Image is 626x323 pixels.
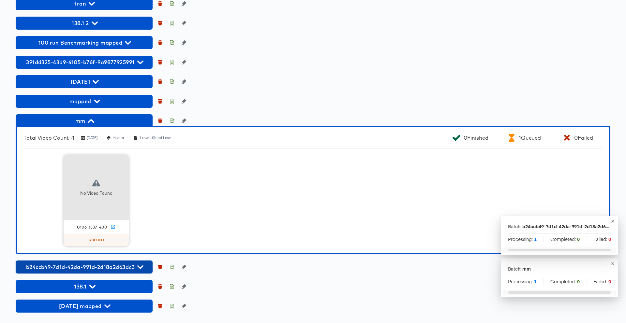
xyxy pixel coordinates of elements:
div: Master [112,135,125,140]
strong: 1 [534,236,537,242]
button: mapped [16,95,153,108]
button: 100 run Benchmarking mapped [16,36,153,49]
button: b24ccb49-7d1d-42da-991d-2d18a2d63dc3 [16,260,153,274]
p: Batch: [508,265,521,272]
span: Failed: [593,278,611,285]
span: QUEUED [86,238,107,243]
span: 138.1 [19,282,149,291]
span: Processing: [508,236,537,242]
button: mm [16,114,153,127]
button: 138.1 [16,280,153,293]
span: Completed: [550,236,580,242]
p: Batch: [508,223,521,230]
div: 0 Finished [464,134,488,141]
span: [DATE] mapped [19,302,149,311]
span: Completed: [550,278,580,285]
div: 1 Queued [519,134,541,141]
button: [DATE] mapped [16,300,153,313]
div: 0106_1537_400 [77,225,107,230]
strong: 0 [608,278,611,285]
button: [DATE] [16,75,153,88]
span: 391dd325-43d9-4105-b76f-9a9877925991 [19,58,149,67]
div: No Video Found [80,190,112,196]
strong: 0 [608,236,611,242]
b: 1 [72,134,75,141]
span: 100 run Benchmarking mapped [19,38,149,47]
span: [DATE] [19,77,149,86]
strong: 1 [534,278,537,285]
div: 0 Failed [574,134,593,141]
span: Failed: [593,236,611,242]
span: 138.1 2 [19,19,149,28]
span: Processing: [508,278,537,285]
div: Total Video Count - [23,134,75,141]
div: b24ccb49-7d1d-42da-991d-2d18a2d63dc3 [522,223,611,230]
button: 391dd325-43d9-4105-b76f-9a9877925991 [16,56,153,69]
span: mapped [19,97,149,106]
div: mm [522,265,531,272]
button: 138.1 2 [16,17,153,30]
strong: 0 [577,278,580,285]
div: 1 row - Sheet1.csv [139,135,171,140]
div: [DATE] [86,135,98,140]
span: b24ccb49-7d1d-42da-991d-2d18a2d63dc3 [19,262,149,272]
span: mm [19,116,149,125]
strong: 0 [577,236,580,242]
